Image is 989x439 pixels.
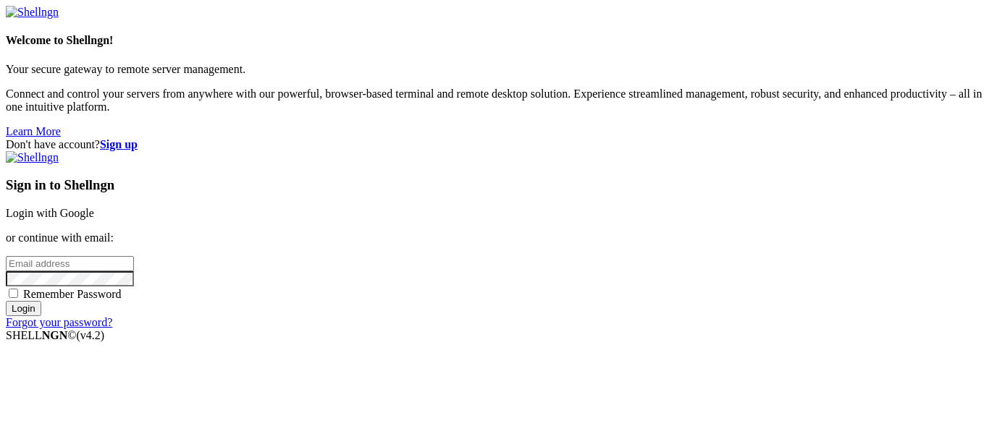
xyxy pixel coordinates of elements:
[6,138,983,151] div: Don't have account?
[6,177,983,193] h3: Sign in to Shellngn
[6,329,104,341] span: SHELL ©
[6,63,983,76] p: Your secure gateway to remote server management.
[23,288,122,300] span: Remember Password
[6,231,983,244] p: or continue with email:
[77,329,105,341] span: 4.2.0
[6,34,983,47] h4: Welcome to Shellngn!
[6,256,134,271] input: Email address
[6,125,61,137] a: Learn More
[100,138,138,150] a: Sign up
[6,301,41,316] input: Login
[6,316,112,328] a: Forgot your password?
[6,151,59,164] img: Shellngn
[6,6,59,19] img: Shellngn
[9,289,18,298] input: Remember Password
[42,329,68,341] b: NGN
[6,207,94,219] a: Login with Google
[6,88,983,114] p: Connect and control your servers from anywhere with our powerful, browser-based terminal and remo...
